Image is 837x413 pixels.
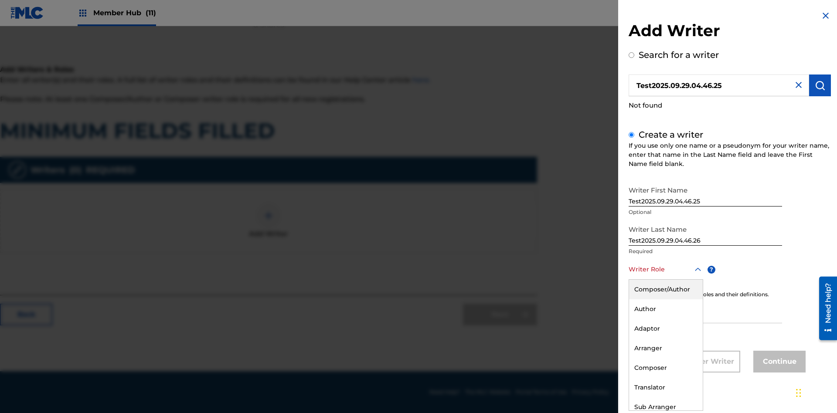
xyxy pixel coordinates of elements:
div: Not found [629,96,831,115]
div: Composer [629,358,703,378]
div: Adaptor [629,319,703,339]
span: (11) [146,9,156,17]
div: If you use only one name or a pseudonym for your writer name, enter that name in the Last Name fi... [629,141,831,169]
div: Author [629,299,703,319]
span: ? [708,266,715,274]
img: Search Works [815,80,825,91]
p: Optional [629,325,782,333]
div: Arranger [629,339,703,358]
h2: Add Writer [629,21,831,43]
img: close [793,80,804,90]
label: Create a writer [639,129,703,140]
iframe: Resource Center [813,273,837,345]
div: Translator [629,378,703,397]
span: Member Hub [93,8,156,18]
img: Top Rightsholders [78,8,88,18]
label: Search for a writer [639,50,719,60]
p: Optional [629,208,782,216]
p: Required [629,247,782,255]
input: Search writer's name or IPI Number [629,74,809,96]
div: Drag [796,380,801,406]
div: Composer/Author [629,280,703,299]
img: MLC Logo [10,7,44,19]
iframe: Chat Widget [793,371,837,413]
div: Click for a list of writer roles and their definitions. [629,291,831,298]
